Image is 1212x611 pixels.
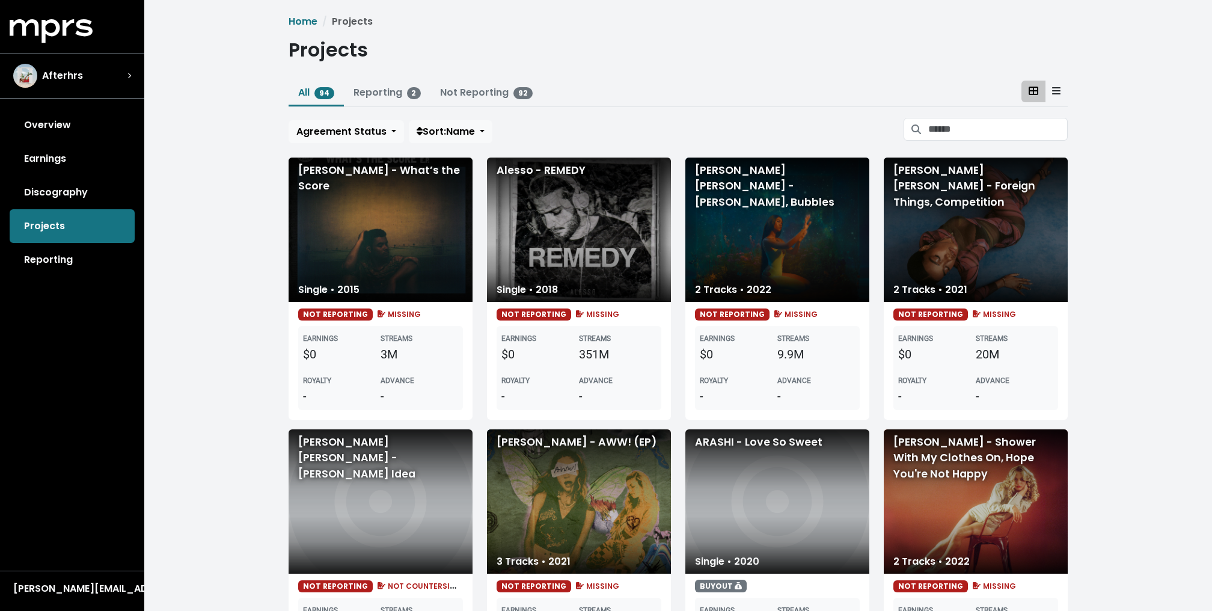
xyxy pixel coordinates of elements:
a: mprs logo [10,23,93,37]
a: All94 [298,85,334,99]
span: NOT COUNTERSIGNED [375,581,472,591]
div: [PERSON_NAME] - What’s the Score [289,158,473,302]
div: [PERSON_NAME] - Shower With My Clothes On, Hope You're Not Happy [884,429,1068,574]
b: EARNINGS [898,334,933,343]
div: [PERSON_NAME] [PERSON_NAME] - [PERSON_NAME] Idea [289,429,473,574]
span: NOT REPORTING [695,309,770,321]
div: 2 Tracks • 2022 [685,278,781,302]
div: 3 Tracks • 2021 [487,550,580,574]
div: 2 Tracks • 2021 [884,278,977,302]
span: MISSING [970,309,1017,319]
div: - [579,387,656,405]
a: Reporting [10,243,135,277]
button: Sort:Name [409,120,492,143]
span: Agreement Status [296,124,387,138]
div: - [898,387,976,405]
div: - [700,387,777,405]
span: 92 [513,87,533,99]
span: MISSING [574,309,620,319]
b: EARNINGS [303,334,338,343]
span: NOT REPORTING [893,580,968,592]
div: $0 [700,345,777,363]
div: [PERSON_NAME][EMAIL_ADDRESS][DOMAIN_NAME] [13,582,131,596]
span: 94 [314,87,334,99]
div: 3M [381,345,458,363]
a: Earnings [10,142,135,176]
div: $0 [303,345,381,363]
nav: breadcrumb [289,14,1068,29]
b: ADVANCE [381,376,414,385]
b: STREAMS [579,334,611,343]
img: The selected account / producer [13,64,37,88]
b: ROYALTY [898,376,926,385]
svg: Card View [1029,86,1038,96]
span: NOT REPORTING [497,580,571,592]
div: - [303,387,381,405]
span: MISSING [772,309,818,319]
div: ARASHI - Love So Sweet [685,429,869,574]
b: ROYALTY [303,376,331,385]
span: NOT REPORTING [298,309,373,321]
span: Afterhrs [42,69,83,83]
span: NOT REPORTING [893,309,968,321]
b: ROYALTY [700,376,728,385]
b: EARNINGS [501,334,536,343]
b: ROYALTY [501,376,530,385]
div: [PERSON_NAME] [PERSON_NAME] - Foreign Things, Competition [884,158,1068,302]
a: Overview [10,108,135,142]
div: 9.9M [777,345,855,363]
button: Agreement Status [289,120,404,143]
a: Home [289,14,317,28]
span: 2 [407,87,421,99]
span: MISSING [970,581,1017,591]
button: [PERSON_NAME][EMAIL_ADDRESS][DOMAIN_NAME] [10,581,135,597]
span: Sort: Name [417,124,475,138]
b: STREAMS [777,334,809,343]
span: MISSING [574,581,620,591]
span: NOT REPORTING [497,309,571,321]
div: - [501,387,579,405]
div: [PERSON_NAME] - AWW! (EP) [487,429,671,574]
div: $0 [898,345,976,363]
b: ADVANCE [976,376,1009,385]
a: Discography [10,176,135,209]
div: Alesso - REMEDY [487,158,671,302]
input: Search projects [928,118,1068,141]
div: 20M [976,345,1053,363]
div: - [777,387,855,405]
div: Single • 2020 [685,550,769,574]
svg: Table View [1052,86,1060,96]
a: Not Reporting92 [440,85,533,99]
b: STREAMS [976,334,1008,343]
li: Projects [317,14,373,29]
a: Reporting2 [353,85,421,99]
b: EARNINGS [700,334,735,343]
h1: Projects [289,38,368,61]
div: - [976,387,1053,405]
span: BUYOUT [695,580,747,592]
div: $0 [501,345,579,363]
div: Single • 2018 [487,278,568,302]
b: ADVANCE [579,376,613,385]
span: NOT REPORTING [298,580,373,592]
div: 351M [579,345,656,363]
b: STREAMS [381,334,412,343]
div: - [381,387,458,405]
div: Single • 2015 [289,278,369,302]
div: [PERSON_NAME] [PERSON_NAME] - [PERSON_NAME], Bubbles [685,158,869,302]
b: ADVANCE [777,376,811,385]
span: MISSING [375,309,421,319]
div: 2 Tracks • 2022 [884,550,979,574]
